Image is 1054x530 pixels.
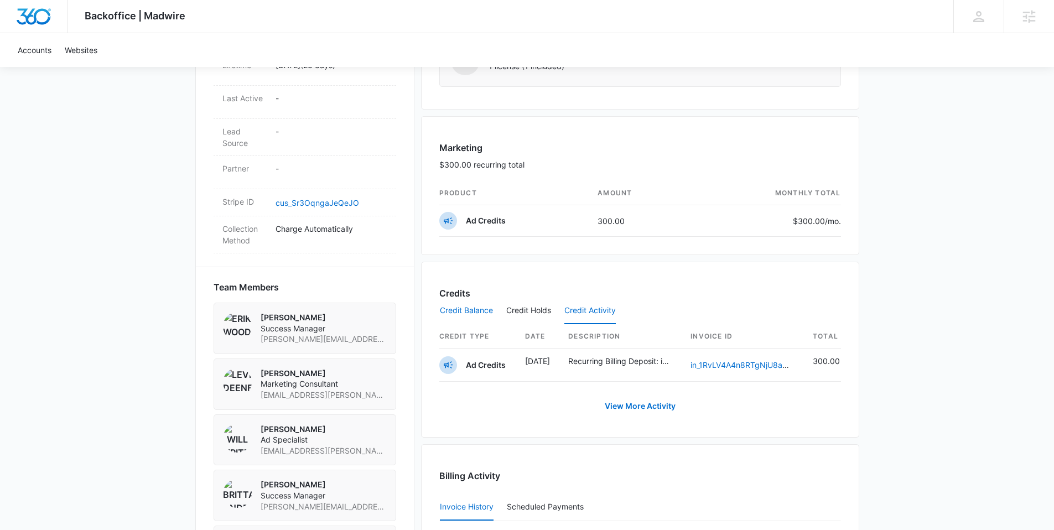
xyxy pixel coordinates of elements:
h3: Marketing [439,141,525,154]
th: amount [589,181,692,205]
dt: Partner [222,163,267,174]
p: [PERSON_NAME] [261,312,387,323]
span: [PERSON_NAME][EMAIL_ADDRESS][PERSON_NAME][DOMAIN_NAME] [261,334,387,345]
button: Invoice History [440,494,494,521]
dt: Last Active [222,92,267,104]
div: Lead Source- [214,119,396,156]
dt: Lead Source [222,126,267,149]
p: Ad Credits [466,215,506,226]
th: Total [804,325,840,349]
span: Marketing Consultant [261,378,387,389]
p: - [276,92,387,104]
span: Backoffice | Madwire [85,10,185,22]
th: Invoice ID [682,325,804,349]
span: Success Manager [261,323,387,334]
p: - [276,126,387,137]
th: product [439,181,589,205]
p: [PERSON_NAME] [261,424,387,435]
p: Charge Automatically [276,223,387,235]
div: Partner- [214,156,396,189]
th: monthly total [693,181,841,205]
div: Last Active- [214,86,396,119]
th: Credit Type [439,325,516,349]
span: [EMAIL_ADDRESS][PERSON_NAME][DOMAIN_NAME] [261,445,387,456]
div: Stripe IDcus_Sr3OqngaJeQeJO [214,189,396,216]
p: [PERSON_NAME] [261,368,387,379]
p: $300.00 [789,215,841,227]
a: View More Activity [594,393,687,419]
span: [PERSON_NAME][EMAIL_ADDRESS][PERSON_NAME][DOMAIN_NAME] [261,501,387,512]
img: Brittany Anderson [223,479,252,508]
p: Recurring Billing Deposit: in_1RvLV4A4n8RTgNjU8a9kdMOe [568,355,670,367]
dt: Stripe ID [222,196,267,207]
p: - [276,163,387,174]
button: Credit Balance [440,298,493,324]
h3: Credits [439,287,470,300]
img: Levi Deeney [223,368,252,397]
td: 300.00 [589,205,692,237]
span: [EMAIL_ADDRESS][PERSON_NAME][DOMAIN_NAME] [261,389,387,401]
button: Credit Holds [506,298,551,324]
a: Websites [58,33,104,67]
div: Lifetime[DATE](23 days) [214,53,396,86]
img: Will Fritz [223,424,252,453]
span: Team Members [214,280,279,294]
p: [DATE] [525,355,551,367]
span: Ad Specialist [261,434,387,445]
a: cus_Sr3OqngaJeQeJO [276,198,359,207]
span: Success Manager [261,490,387,501]
h3: Billing Activity [439,469,841,482]
dt: Collection Method [222,223,267,246]
img: Erik Woods [223,312,252,341]
div: Scheduled Payments [507,503,588,511]
button: Credit Activity [564,298,616,324]
div: Collection MethodCharge Automatically [214,216,396,253]
p: [PERSON_NAME] [261,479,387,490]
p: Ad Credits [466,360,506,371]
p: $300.00 recurring total [439,159,525,170]
a: Accounts [11,33,58,67]
th: Description [559,325,682,349]
a: in_1RvLV4A4n8RTgNjU8a9kdMOe [690,360,814,370]
th: Date [516,325,560,349]
span: /mo. [825,216,841,226]
p: 300.00 [813,355,840,367]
